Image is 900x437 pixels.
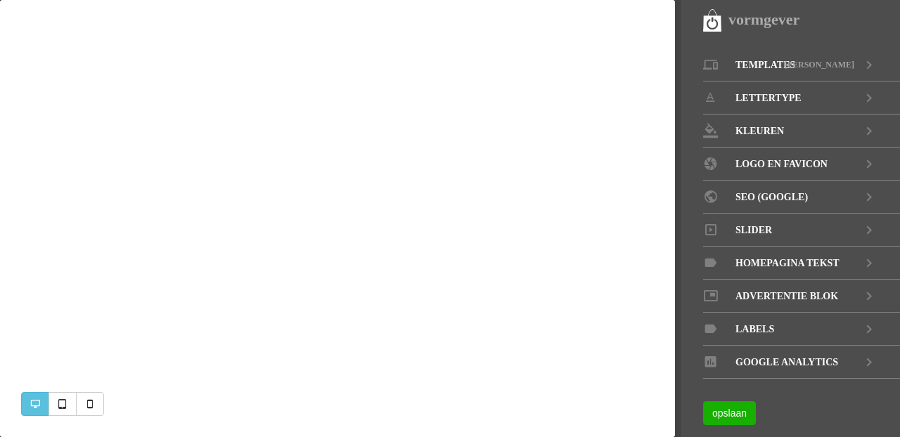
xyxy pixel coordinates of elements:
span: LOGO EN FAVICON [735,148,828,181]
a: SEO (GOOGLE) [703,181,900,214]
a: KLEUREN [703,115,900,148]
a: Desktop [21,392,49,416]
a: LABELS [703,313,900,346]
span: LABELS [735,313,774,346]
a: Templates [PERSON_NAME] [703,48,900,81]
span: [PERSON_NAME] [785,48,854,81]
span: Templates [735,48,795,81]
a: LOGO EN FAVICON [703,148,900,181]
span: Homepagina tekst [735,247,840,280]
span: GOOGLE ANALYTICS [735,346,838,379]
a: Homepagina tekst [703,247,900,280]
span: Slider [735,214,772,247]
a: GOOGLE ANALYTICS [703,346,900,379]
a: Tablet [49,392,77,416]
a: Advertentie blok [703,280,900,313]
strong: vormgever [728,11,799,28]
span: SEO (GOOGLE) [735,181,808,214]
span: KLEUREN [735,115,784,148]
span: LETTERTYPE [735,81,802,115]
a: Slider [703,214,900,247]
span: Advertentie blok [735,280,838,313]
a: LETTERTYPE [703,81,900,115]
a: opslaan [703,401,756,425]
a: Mobile [76,392,104,416]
